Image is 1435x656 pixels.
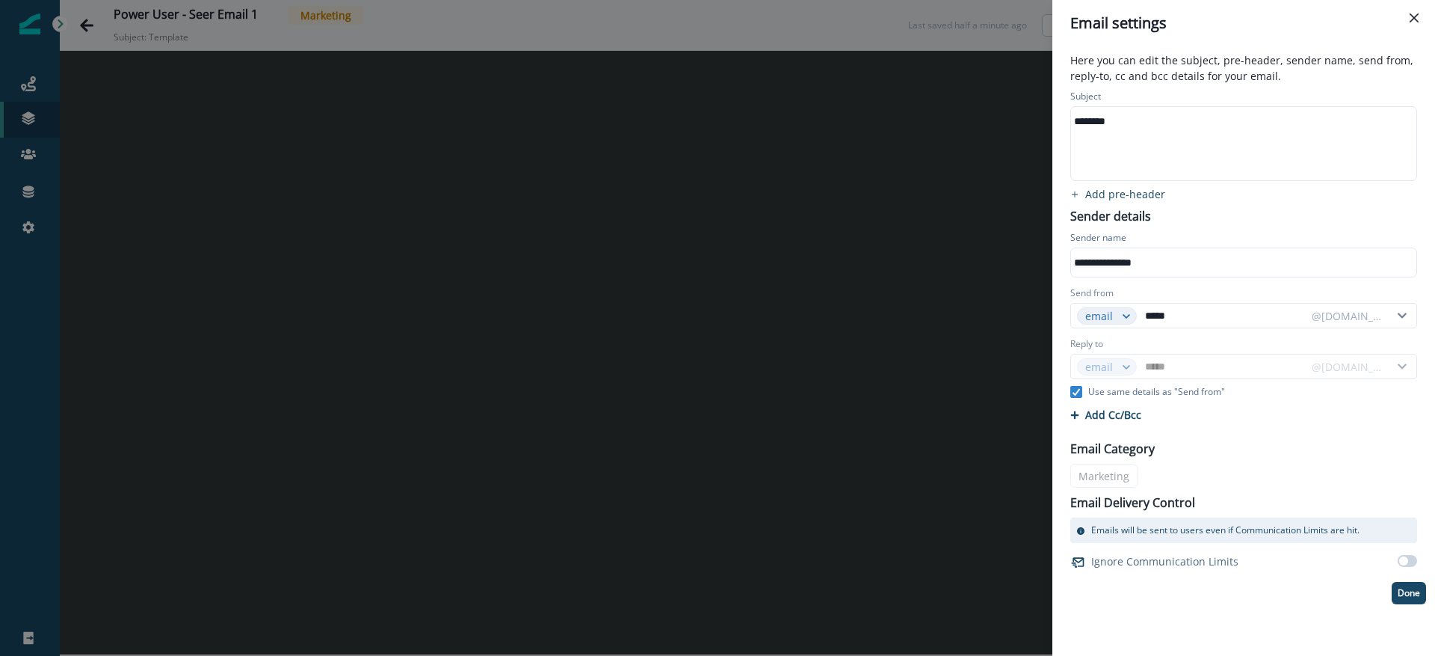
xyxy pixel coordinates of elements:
[1091,524,1360,537] p: Emails will be sent to users even if Communication Limits are hit.
[1070,286,1114,300] label: Send from
[1398,588,1420,598] p: Done
[1085,308,1115,324] div: email
[1070,494,1195,512] p: Email Delivery Control
[1070,337,1103,351] label: Reply to
[1070,231,1126,248] p: Sender name
[1402,6,1426,30] button: Close
[1085,187,1165,201] p: Add pre-header
[1392,582,1426,604] button: Done
[1061,187,1174,201] button: add preheader
[1070,440,1155,458] p: Email Category
[1061,52,1426,87] p: Here you can edit the subject, pre-header, sender name, send from, reply-to, cc and bcc details f...
[1088,385,1225,399] p: Use same details as "Send from"
[1061,204,1160,225] p: Sender details
[1312,308,1383,324] div: @[DOMAIN_NAME]
[1070,408,1141,422] button: Add Cc/Bcc
[1070,12,1417,34] div: Email settings
[1091,554,1238,569] p: Ignore Communication Limits
[1070,90,1101,106] p: Subject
